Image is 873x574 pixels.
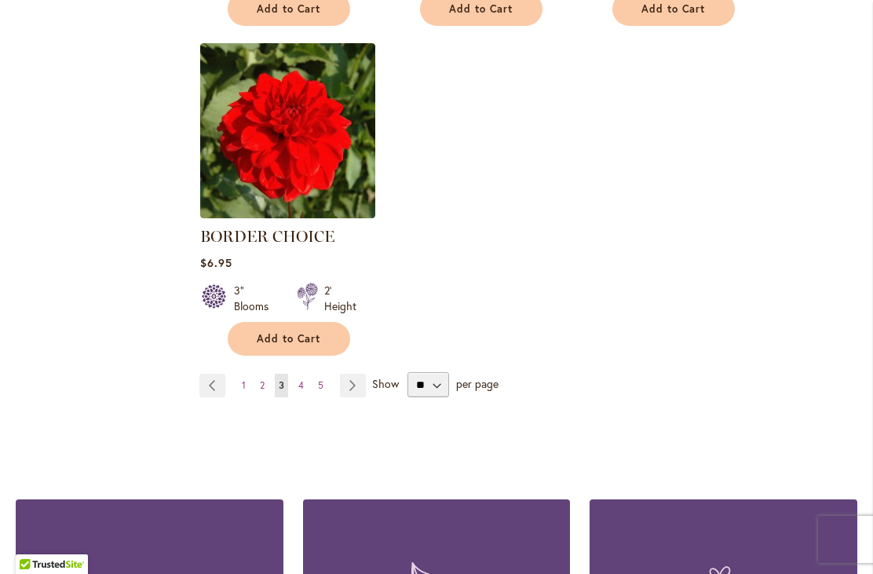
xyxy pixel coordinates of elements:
span: Show [372,376,399,391]
span: Add to Cart [449,2,513,16]
span: Add to Cart [257,2,321,16]
a: BORDER CHOICE [200,207,375,221]
span: per page [456,376,499,391]
a: 2 [256,374,268,397]
span: Add to Cart [641,2,706,16]
img: BORDER CHOICE [200,43,375,218]
iframe: Launch Accessibility Center [12,518,56,562]
span: $6.95 [200,255,232,270]
a: BORDER CHOICE [200,227,334,246]
span: 3 [279,379,284,391]
button: Add to Cart [228,322,350,356]
a: 1 [238,374,250,397]
span: 1 [242,379,246,391]
div: 2' Height [324,283,356,314]
a: 5 [314,374,327,397]
span: 2 [260,379,265,391]
span: Add to Cart [257,332,321,345]
a: 4 [294,374,308,397]
span: 5 [318,379,323,391]
div: 3" Blooms [234,283,278,314]
span: 4 [298,379,304,391]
